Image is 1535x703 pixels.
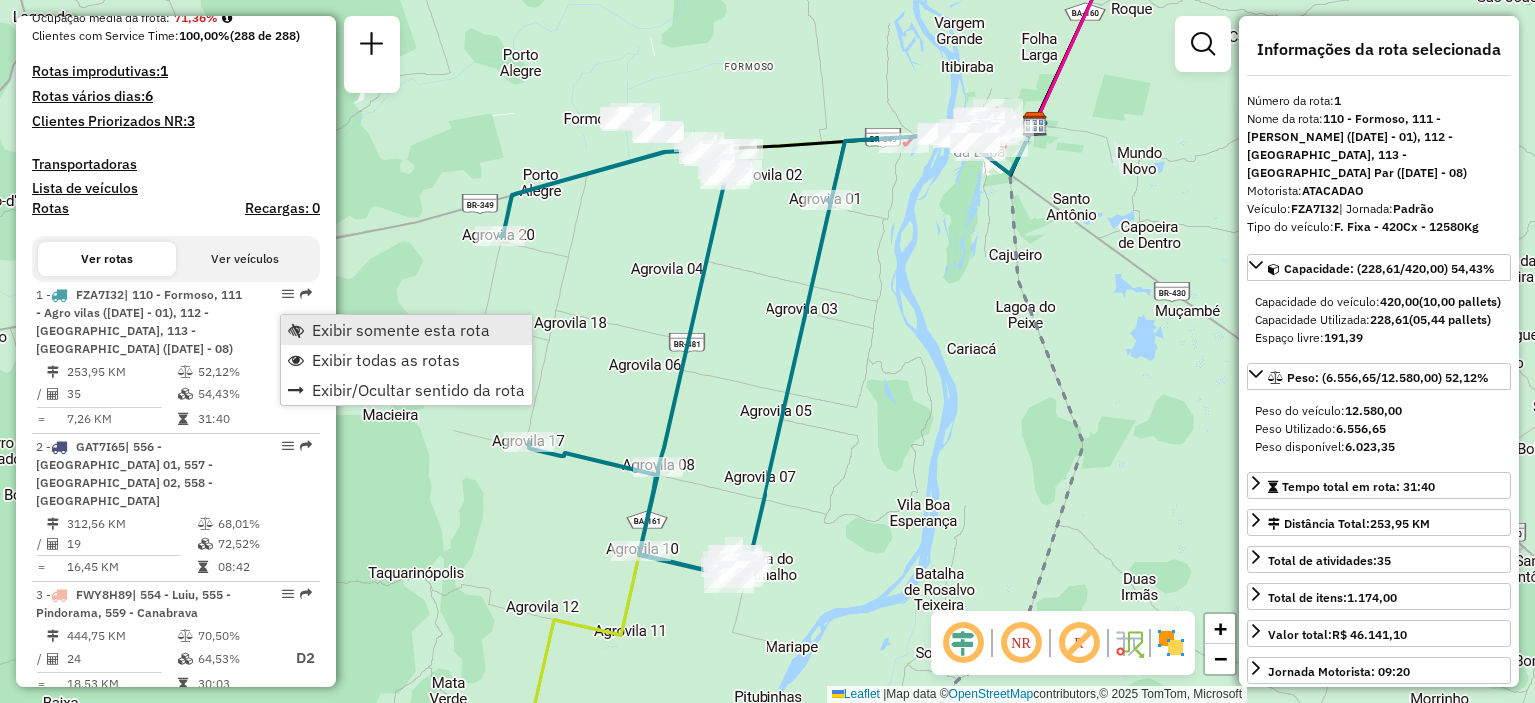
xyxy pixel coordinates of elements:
td: 64,53% [197,646,277,671]
i: Total de Atividades [47,388,59,400]
td: 19 [66,534,197,554]
span: | 554 - Luiu, 555 - Pindorama, 559 - Canabrava [36,587,231,620]
p: D2 [279,383,315,406]
span: | Jornada: [1339,201,1434,216]
span: Ocupação média da frota: [32,10,170,25]
div: Total de itens: [1268,589,1397,607]
span: 1 - [36,287,242,356]
span: Exibir rótulo [1055,619,1103,667]
strong: 1.174,00 [1347,590,1397,605]
span: Exibir somente esta rota [312,322,490,338]
em: Média calculada utilizando a maior ocupação (%Peso ou %Cubagem) de cada rota da sessão. Rotas cro... [222,12,232,24]
div: Atividade não roteirizada - FRANCISCO PEREIRA DO [937,123,987,143]
div: Atividade não roteirizada - MERCADINHO 3J [633,123,683,143]
a: Jornada Motorista: 09:20 [1247,657,1511,684]
strong: 6 [145,87,153,105]
strong: 110 - Formoso, 111 - [PERSON_NAME] ([DATE] - 01), 112 - [GEOGRAPHIC_DATA], 113 - [GEOGRAPHIC_DATA... [1247,111,1467,180]
td: / [36,382,46,407]
li: Exibir/Ocultar sentido da rota [281,375,532,405]
span: Peso: (6.556,65/12.580,00) 52,12% [1287,370,1489,385]
strong: 1 [1334,93,1341,108]
strong: FZA7I32 [1291,201,1339,216]
span: | 556 - [GEOGRAPHIC_DATA] 01, 557 - [GEOGRAPHIC_DATA] 02, 558 - [GEOGRAPHIC_DATA] [36,439,213,508]
span: 2 - [36,439,213,508]
strong: 35 [1377,553,1391,568]
strong: (288 de 288) [230,28,300,43]
div: Motorista: [1247,182,1511,200]
i: Total de Atividades [47,653,59,665]
a: Rotas [32,200,69,217]
span: FWY8H89 [76,587,132,602]
a: OpenStreetMap [949,687,1034,701]
div: Atividade não roteirizada - K NEKUS E KXAA [600,107,650,127]
strong: 6.023,35 [1345,439,1395,454]
em: Rota exportada [300,440,312,452]
strong: ATACADAO [1302,183,1364,198]
em: Opções [282,588,294,600]
span: Exibir/Ocultar sentido da rota [312,382,525,398]
h4: Rotas improdutivas: [32,63,320,80]
strong: 420,00 [1380,294,1419,309]
i: Tempo total em rota [178,413,188,425]
span: + [1214,616,1227,641]
strong: 12.580,00 [1345,403,1402,418]
h4: Recargas: 0 [245,200,320,217]
div: Número da rota: [1247,92,1511,110]
a: Zoom out [1205,644,1235,674]
p: D2 [279,647,315,670]
td: / [36,646,46,671]
i: Total de Atividades [47,538,59,550]
td: 444,75 KM [66,626,177,646]
div: Atividade não roteirizada - CEDITUR COELHO SERVI [950,133,1000,153]
button: Ver veículos [176,242,314,276]
td: 24 [66,646,177,671]
a: Valor total:R$ 46.141,10 [1247,620,1511,647]
h4: Transportadoras [32,156,320,173]
i: Tempo total em rota [178,678,188,690]
span: | [883,687,886,701]
i: Tempo total em rota [198,561,208,573]
h4: Informações da rota selecionada [1247,40,1511,59]
img: Fluxo de ruas [1113,627,1145,659]
div: Atividade não roteirizada - K NEKUS E KXAA [601,107,651,127]
span: FZA7I32 [76,287,124,302]
em: Rota exportada [300,588,312,600]
a: Leaflet [832,687,880,701]
div: Valor total: [1268,626,1407,644]
td: / [36,534,46,554]
span: Tempo total em rota: 31:40 [1282,479,1435,494]
span: Ocultar NR [997,619,1045,667]
a: Exibir filtros [1183,24,1223,64]
div: Jornada Motorista: 09:20 [1268,663,1410,681]
div: Veículo: [1247,200,1511,218]
h4: Clientes Priorizados NR: [32,113,320,130]
span: Total de atividades: [1268,553,1391,568]
div: Atividade não roteirizada - EDVALDO [600,108,650,128]
em: Opções [282,288,294,300]
td: = [36,557,46,577]
i: % de utilização do peso [178,366,193,378]
i: % de utilização da cubagem [178,388,193,400]
span: Capacidade: (228,61/420,00) 54,43% [1284,261,1495,276]
strong: (05,44 pallets) [1409,312,1491,327]
td: 30:03 [197,674,277,694]
div: Map data © contributors,© 2025 TomTom, Microsoft [827,686,1247,703]
div: Atividade não roteirizada - SEBASTIAO BARBOSA [947,122,997,142]
a: Nova sessão e pesquisa [352,24,392,69]
div: Tipo do veículo: [1247,218,1511,236]
strong: 191,39 [1324,330,1363,345]
td: 7,26 KM [66,409,177,429]
strong: Padrão [1393,201,1434,216]
td: 08:42 [217,557,312,577]
td: = [36,674,46,694]
span: Peso do veículo: [1255,403,1402,418]
div: Capacidade: (228,61/420,00) 54,43% [1247,285,1511,355]
strong: 6.556,65 [1336,421,1386,436]
td: 54,43% [197,382,277,407]
td: 31:40 [197,409,277,429]
i: Distância Total [47,630,59,642]
a: Zoom in [1205,614,1235,644]
div: Atividade não roteirizada - DISTRI DO GAUCHO [632,121,682,141]
i: % de utilização da cubagem [198,538,213,550]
